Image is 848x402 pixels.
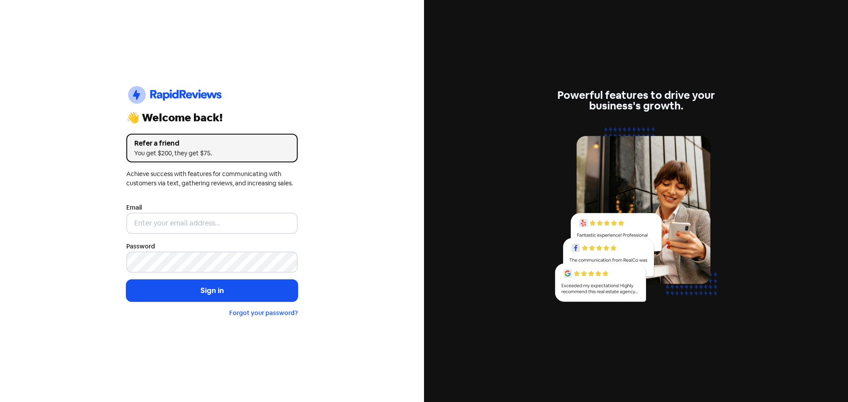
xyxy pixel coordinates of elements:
[126,169,298,188] div: Achieve success with features for communicating with customers via text, gathering reviews, and i...
[550,90,722,111] div: Powerful features to drive your business's growth.
[126,113,298,123] div: 👋 Welcome back!
[550,122,722,312] img: reviews
[134,149,290,158] div: You get $200, they get $75.
[126,280,298,302] button: Sign in
[229,309,298,317] a: Forgot your password?
[126,213,298,234] input: Enter your email address...
[134,138,290,149] div: Refer a friend
[126,203,142,212] label: Email
[126,242,155,251] label: Password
